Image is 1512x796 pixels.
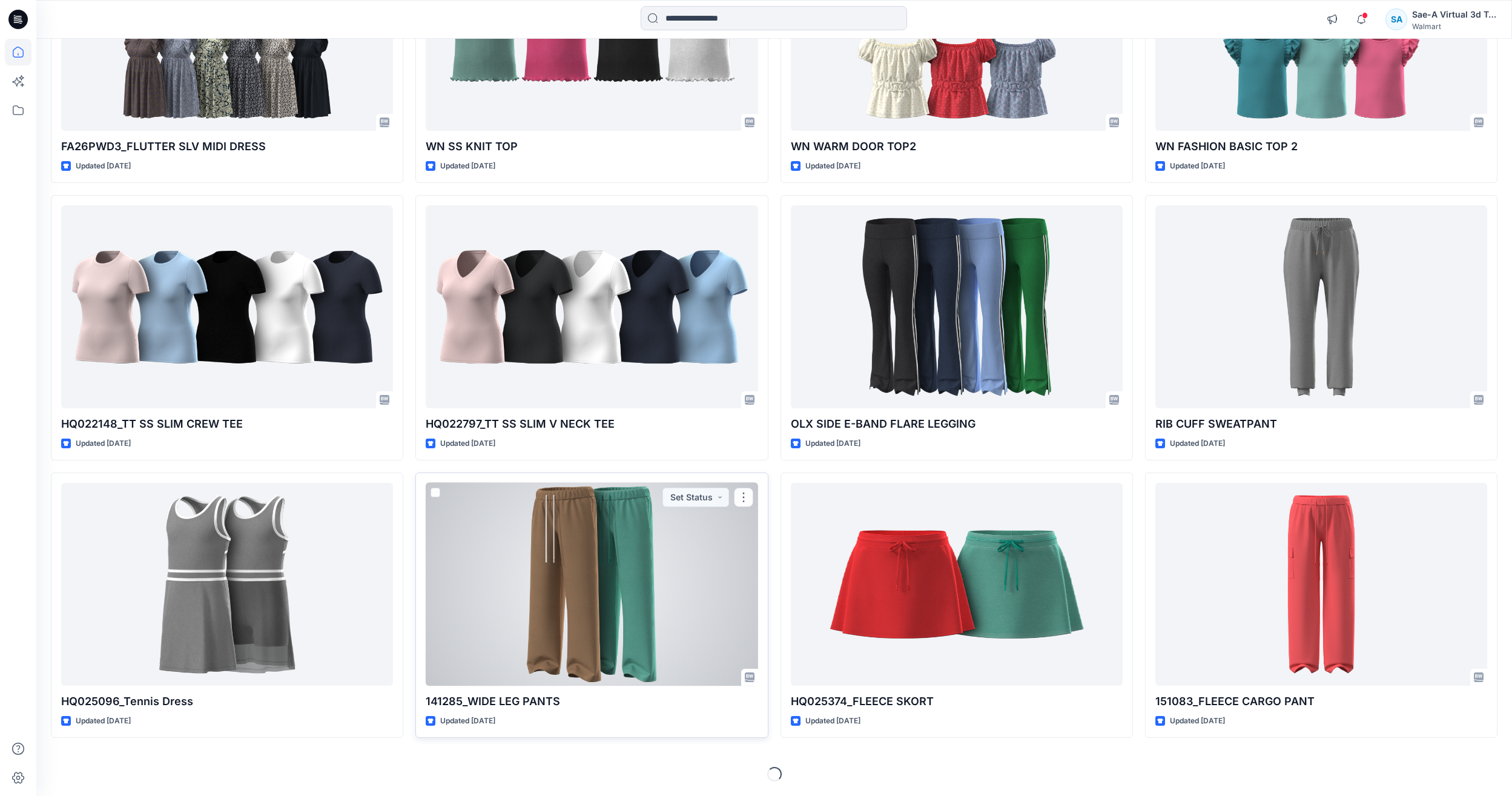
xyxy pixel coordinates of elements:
p: Updated [DATE] [1170,160,1225,173]
p: OLX SIDE E-BAND FLARE LEGGING [791,416,1123,433]
p: HQ025374_FLEECE SKORT [791,693,1123,710]
p: Updated [DATE] [805,160,860,173]
div: Walmart [1412,22,1497,31]
p: Updated [DATE] [76,715,131,728]
p: Updated [DATE] [440,437,495,450]
p: FA26PWD3_FLUTTER SLV MIDI DRESS [61,138,393,155]
p: Updated [DATE] [76,437,131,450]
p: Updated [DATE] [440,715,495,728]
p: WN SS KNIT TOP [426,138,758,155]
p: HQ022797_TT SS SLIM V NECK TEE [426,416,758,433]
a: 151083_FLEECE CARGO PANT [1155,483,1487,686]
p: WN FASHION BASIC TOP 2 [1155,138,1487,155]
p: WN WARM DOOR TOP2 [791,138,1123,155]
a: RIB CUFF SWEATPANT [1155,205,1487,408]
a: 141285_WIDE LEG PANTS [426,483,758,686]
a: HQ025374_FLEECE SKORT [791,483,1123,686]
p: Updated [DATE] [76,160,131,173]
p: 151083_FLEECE CARGO PANT [1155,693,1487,710]
p: Updated [DATE] [1170,437,1225,450]
p: Updated [DATE] [805,715,860,728]
a: HQ022148_TT SS SLIM CREW TEE [61,205,393,408]
p: HQ025096_Tennis Dress [61,693,393,710]
p: 141285_WIDE LEG PANTS [426,693,758,710]
a: HQ022797_TT SS SLIM V NECK TEE [426,205,758,408]
a: OLX SIDE E-BAND FLARE LEGGING [791,205,1123,408]
p: RIB CUFF SWEATPANT [1155,416,1487,433]
p: HQ022148_TT SS SLIM CREW TEE [61,416,393,433]
p: Updated [DATE] [805,437,860,450]
a: HQ025096_Tennis Dress [61,483,393,686]
p: Updated [DATE] [1170,715,1225,728]
div: SA [1385,8,1407,30]
p: Updated [DATE] [440,160,495,173]
div: Sae-A Virtual 3d Team [1412,7,1497,22]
